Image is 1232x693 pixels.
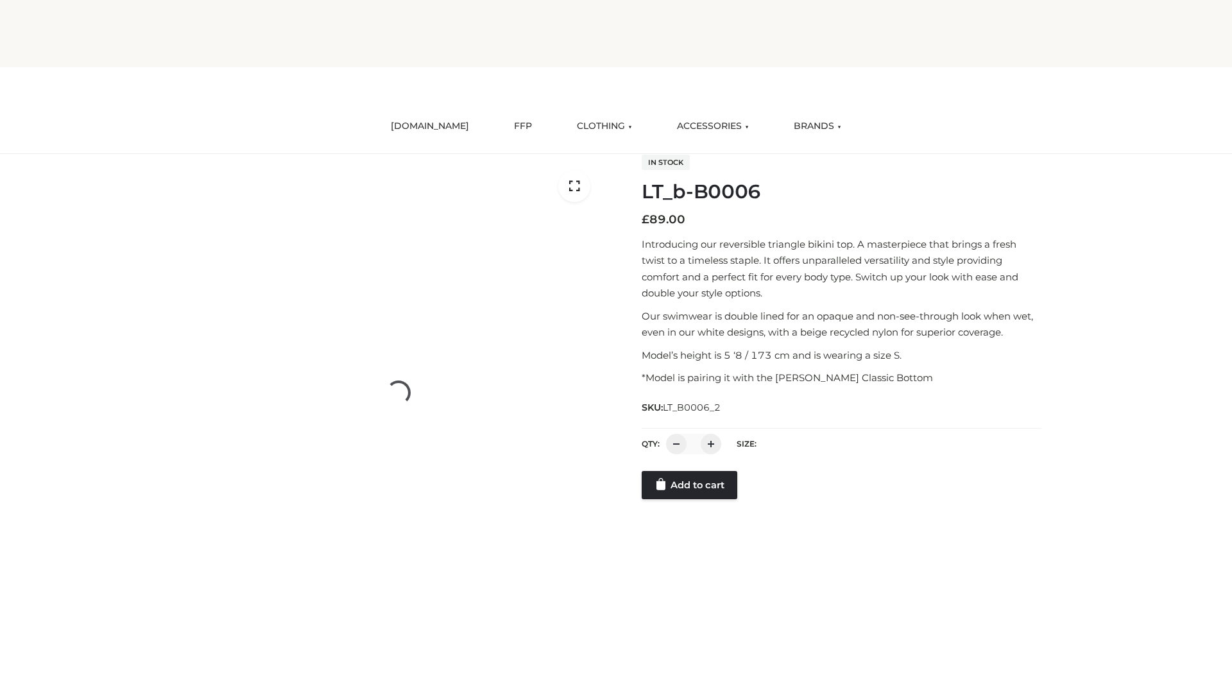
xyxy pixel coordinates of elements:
p: Introducing our reversible triangle bikini top. A masterpiece that brings a fresh twist to a time... [642,236,1041,302]
p: *Model is pairing it with the [PERSON_NAME] Classic Bottom [642,370,1041,386]
a: CLOTHING [567,112,642,141]
span: LT_B0006_2 [663,402,721,413]
span: SKU: [642,400,722,415]
span: In stock [642,155,690,170]
span: £ [642,212,649,227]
a: FFP [504,112,542,141]
p: Model’s height is 5 ‘8 / 173 cm and is wearing a size S. [642,347,1041,364]
a: BRANDS [784,112,851,141]
h1: LT_b-B0006 [642,180,1041,203]
a: Add to cart [642,471,737,499]
label: QTY: [642,439,660,449]
p: Our swimwear is double lined for an opaque and non-see-through look when wet, even in our white d... [642,308,1041,341]
label: Size: [737,439,757,449]
a: [DOMAIN_NAME] [381,112,479,141]
a: ACCESSORIES [667,112,758,141]
bdi: 89.00 [642,212,685,227]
